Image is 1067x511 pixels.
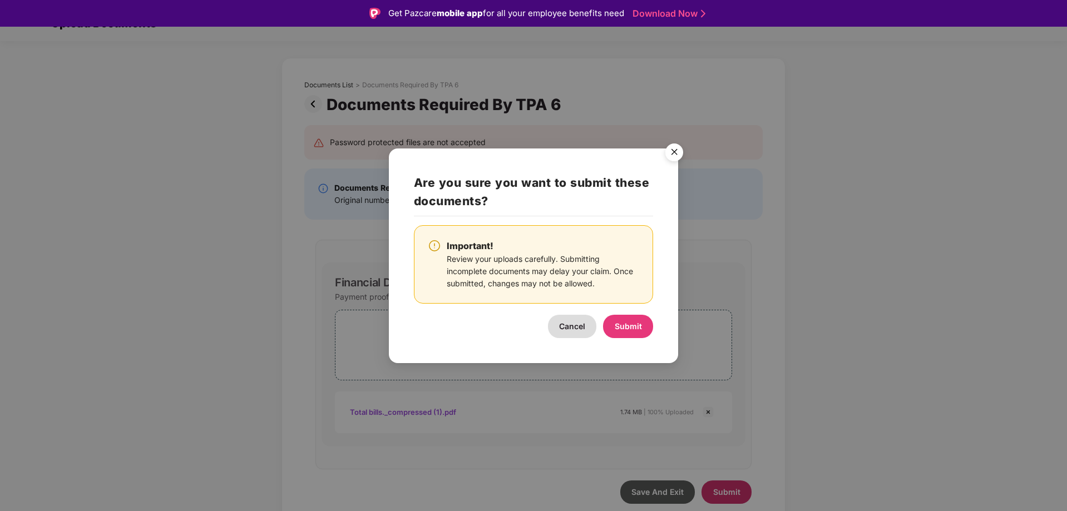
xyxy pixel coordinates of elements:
[548,315,596,338] button: Cancel
[659,138,690,169] img: svg+xml;base64,PHN2ZyB4bWxucz0iaHR0cDovL3d3dy53My5vcmcvMjAwMC9zdmciIHdpZHRoPSI1NiIgaGVpZ2h0PSI1Ni...
[437,8,483,18] strong: mobile app
[659,138,689,168] button: Close
[447,253,639,290] div: Review your uploads carefully. Submitting incomplete documents may delay your claim. Once submitt...
[369,8,381,19] img: Logo
[428,239,441,252] img: svg+xml;base64,PHN2ZyBpZD0iV2FybmluZ18tXzI0eDI0IiBkYXRhLW5hbWU9Ildhcm5pbmcgLSAyNHgyNCIgeG1sbnM9Im...
[414,173,653,216] h2: Are you sure you want to submit these documents?
[633,8,702,19] a: Download Now
[388,7,624,20] div: Get Pazcare for all your employee benefits need
[701,8,705,19] img: Stroke
[447,239,639,252] div: Important!
[615,321,642,331] span: Submit
[603,315,653,338] button: Submit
